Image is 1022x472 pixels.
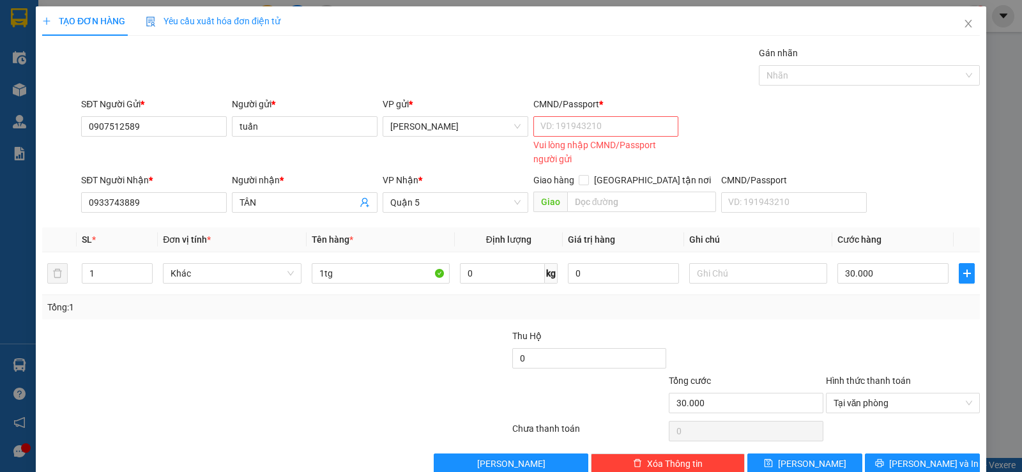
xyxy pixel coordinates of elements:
input: Dọc đường [567,192,717,212]
span: SL [82,234,92,245]
input: VD: Bàn, Ghế [312,263,450,284]
b: Trà Lan Viên - Gửi khách hàng [79,19,126,145]
button: Close [950,6,986,42]
li: (c) 2017 [107,61,176,77]
th: Ghi chú [684,227,832,252]
span: close [963,19,973,29]
span: VP Nhận [383,175,418,185]
span: Tên hàng [312,234,353,245]
span: Tại văn phòng [834,393,972,413]
b: [DOMAIN_NAME] [107,49,176,59]
div: Người gửi [232,97,378,111]
span: [GEOGRAPHIC_DATA] tận nơi [589,173,716,187]
span: user-add [360,197,370,208]
span: [PERSON_NAME] [477,457,545,471]
div: CMND/Passport [721,173,867,187]
span: Định lượng [486,234,531,245]
span: Thu Hộ [512,331,542,341]
div: Tổng: 1 [47,300,395,314]
span: Xóa Thông tin [647,457,703,471]
div: Chưa thanh toán [511,422,667,444]
span: plus [42,17,51,26]
span: Quận 5 [390,193,521,212]
div: VP gửi [383,97,528,111]
b: Trà Lan Viên [16,82,47,142]
div: SĐT Người Gửi [81,97,227,111]
span: printer [875,459,884,469]
span: Tổng cước [669,376,711,386]
span: Giao [533,192,567,212]
img: logo.jpg [139,16,169,47]
label: Gán nhãn [759,48,798,58]
span: Phan Rang [390,117,521,136]
img: icon [146,17,156,27]
div: Người nhận [232,173,378,187]
span: kg [545,263,558,284]
span: [PERSON_NAME] [778,457,846,471]
span: [PERSON_NAME] và In [889,457,979,471]
div: Vui lòng nhập CMND/Passport người gửi [533,138,679,166]
span: Cước hàng [837,234,881,245]
button: plus [959,263,975,284]
span: Giao hàng [533,175,574,185]
span: Khác [171,264,293,283]
span: Đơn vị tính [163,234,211,245]
span: save [764,459,773,469]
span: TẠO ĐƠN HÀNG [42,16,125,26]
input: 0 [568,263,679,284]
input: Ghi Chú [689,263,827,284]
span: delete [633,459,642,469]
span: plus [959,268,974,278]
div: CMND/Passport [533,97,679,111]
div: SĐT Người Nhận [81,173,227,187]
button: delete [47,263,68,284]
label: Hình thức thanh toán [826,376,911,386]
span: Yêu cầu xuất hóa đơn điện tử [146,16,280,26]
span: Giá trị hàng [568,234,615,245]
